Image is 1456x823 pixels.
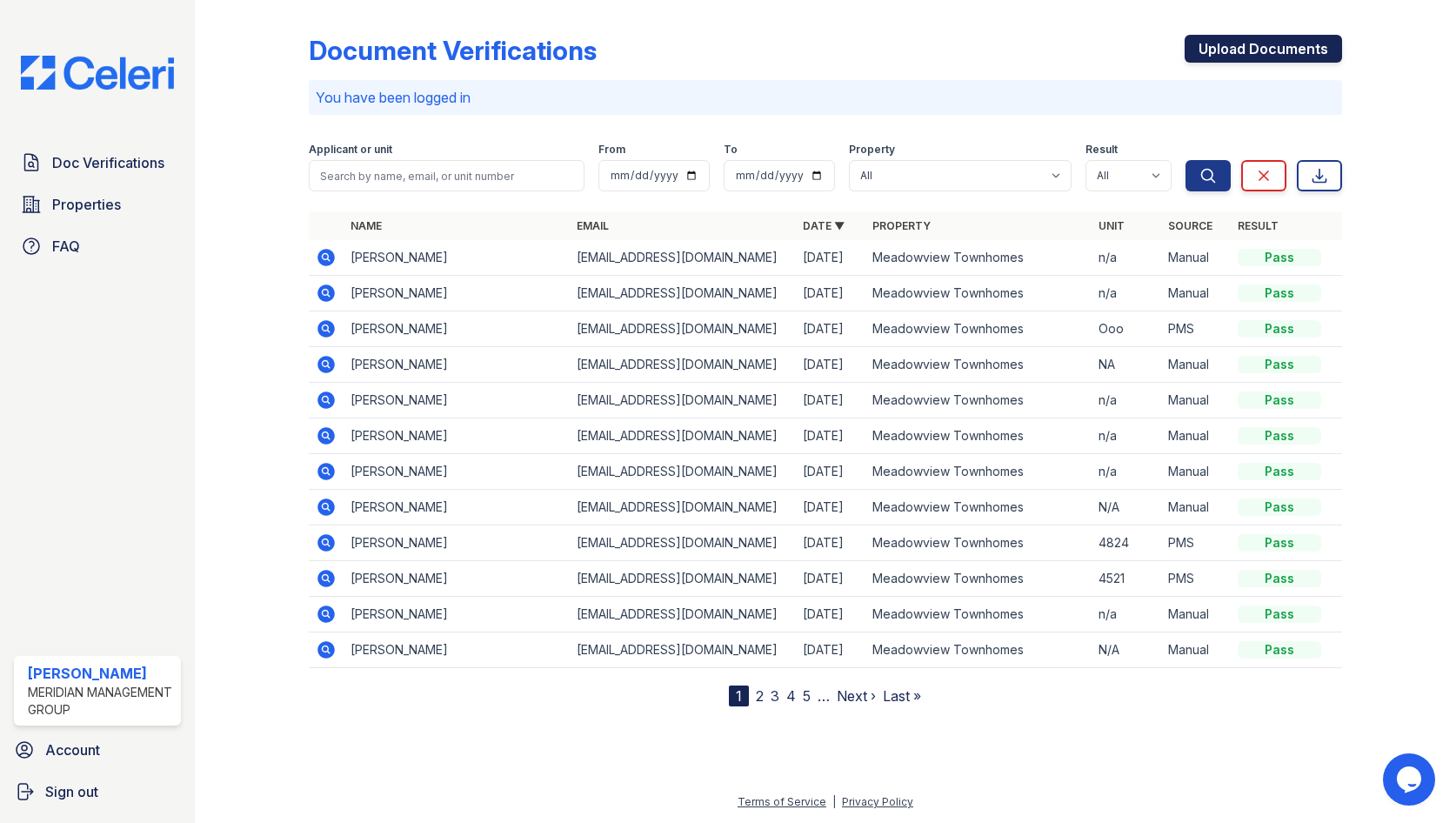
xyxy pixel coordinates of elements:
a: 4 [786,687,796,705]
td: [DATE] [796,454,865,490]
td: Meadowview Townhomes [865,347,1092,383]
img: CE_Logo_Blue-a8612792a0a2168367f1c8372b55b34899dd931a85d93a1a3d3e32e68fde9ad4.png [7,56,188,90]
td: [PERSON_NAME] [344,525,570,561]
a: Source [1168,219,1212,232]
td: [DATE] [796,347,865,383]
label: Applicant or unit [309,143,392,157]
label: From [598,143,625,157]
td: [PERSON_NAME] [344,347,570,383]
td: n/a [1092,240,1161,276]
div: Pass [1238,284,1321,302]
td: PMS [1161,311,1231,347]
td: [DATE] [796,597,865,632]
td: n/a [1092,276,1161,311]
td: Meadowview Townhomes [865,490,1092,525]
span: FAQ [52,236,80,257]
td: [DATE] [796,240,865,276]
td: [PERSON_NAME] [344,240,570,276]
td: [PERSON_NAME] [344,454,570,490]
a: Result [1238,219,1279,232]
a: Doc Verifications [14,145,181,180]
div: Pass [1238,570,1321,587]
a: Unit [1099,219,1125,232]
td: Meadowview Townhomes [865,525,1092,561]
label: Property [849,143,895,157]
span: … [818,686,830,706]
td: [EMAIL_ADDRESS][DOMAIN_NAME] [570,597,796,632]
td: Manual [1161,383,1231,418]
td: Meadowview Townhomes [865,561,1092,597]
td: [DATE] [796,561,865,597]
td: [DATE] [796,311,865,347]
td: Meadowview Townhomes [865,311,1092,347]
div: Pass [1238,641,1321,659]
td: [PERSON_NAME] [344,383,570,418]
div: | [832,795,836,808]
td: [EMAIL_ADDRESS][DOMAIN_NAME] [570,383,796,418]
div: Meridian Management Group [28,684,174,719]
a: Properties [14,187,181,222]
td: Manual [1161,418,1231,454]
td: [PERSON_NAME] [344,597,570,632]
td: Meadowview Townhomes [865,632,1092,668]
td: [EMAIL_ADDRESS][DOMAIN_NAME] [570,347,796,383]
td: [PERSON_NAME] [344,632,570,668]
div: Pass [1238,463,1321,480]
a: Email [577,219,609,232]
div: Pass [1238,249,1321,266]
td: [EMAIL_ADDRESS][DOMAIN_NAME] [570,561,796,597]
td: Meadowview Townhomes [865,383,1092,418]
a: Name [351,219,382,232]
a: Account [7,733,188,767]
td: n/a [1092,454,1161,490]
td: Manual [1161,454,1231,490]
td: n/a [1092,597,1161,632]
td: Meadowview Townhomes [865,276,1092,311]
a: Property [872,219,931,232]
span: Account [45,739,100,760]
td: [PERSON_NAME] [344,561,570,597]
a: Privacy Policy [842,795,913,808]
a: Upload Documents [1185,35,1342,63]
td: [PERSON_NAME] [344,418,570,454]
td: [EMAIL_ADDRESS][DOMAIN_NAME] [570,632,796,668]
iframe: chat widget [1383,753,1439,806]
a: 5 [803,687,811,705]
label: To [724,143,738,157]
p: You have been logged in [316,87,1335,108]
td: Meadowview Townhomes [865,454,1092,490]
td: [DATE] [796,632,865,668]
td: [EMAIL_ADDRESS][DOMAIN_NAME] [570,490,796,525]
input: Search by name, email, or unit number [309,160,584,191]
td: [EMAIL_ADDRESS][DOMAIN_NAME] [570,240,796,276]
td: Meadowview Townhomes [865,240,1092,276]
td: [EMAIL_ADDRESS][DOMAIN_NAME] [570,525,796,561]
td: Meadowview Townhomes [865,597,1092,632]
div: [PERSON_NAME] [28,663,174,684]
td: [PERSON_NAME] [344,311,570,347]
td: N/A [1092,632,1161,668]
td: Manual [1161,240,1231,276]
span: Doc Verifications [52,152,164,173]
td: Manual [1161,347,1231,383]
td: [DATE] [796,276,865,311]
td: NA [1092,347,1161,383]
td: Manual [1161,490,1231,525]
button: Sign out [7,774,188,809]
td: 4521 [1092,561,1161,597]
td: [EMAIL_ADDRESS][DOMAIN_NAME] [570,276,796,311]
td: [DATE] [796,490,865,525]
td: [DATE] [796,383,865,418]
div: Pass [1238,356,1321,373]
td: PMS [1161,525,1231,561]
span: Sign out [45,781,98,802]
td: N/A [1092,490,1161,525]
td: Ooo [1092,311,1161,347]
a: Next › [837,687,876,705]
td: [PERSON_NAME] [344,276,570,311]
a: 3 [771,687,779,705]
td: [DATE] [796,525,865,561]
div: 1 [729,686,749,706]
td: 4824 [1092,525,1161,561]
td: [EMAIL_ADDRESS][DOMAIN_NAME] [570,454,796,490]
